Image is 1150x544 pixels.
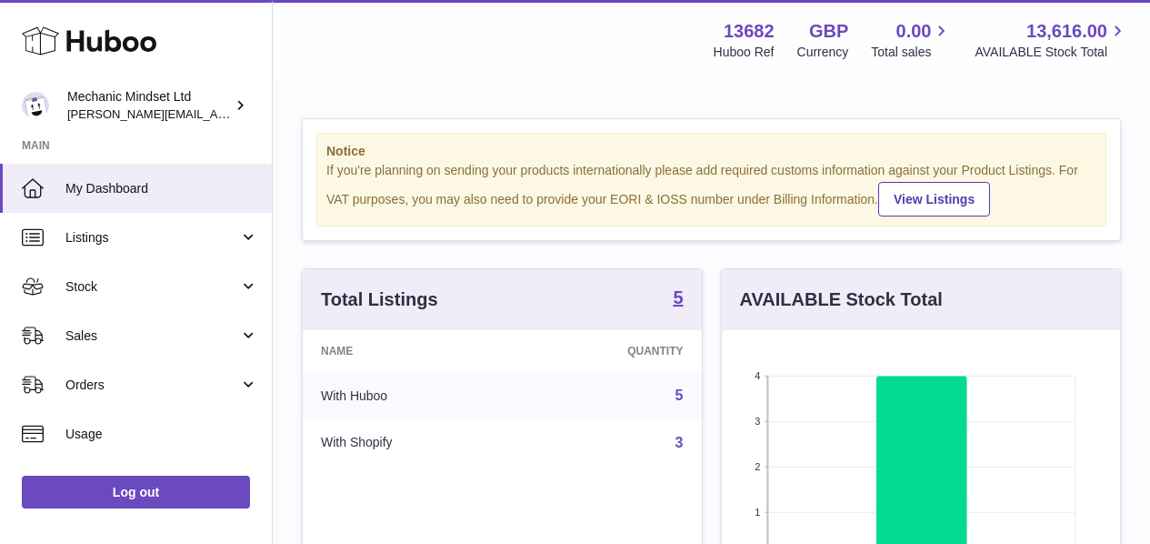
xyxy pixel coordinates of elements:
span: Usage [65,426,258,443]
span: 0.00 [896,19,932,44]
th: Name [303,330,517,372]
div: Mechanic Mindset Ltd [67,88,231,123]
img: jelaine@mechanicmindset.com [22,92,49,119]
span: My Dashboard [65,180,258,197]
text: 3 [755,416,760,427]
span: Listings [65,229,239,247]
span: Sales [65,327,239,345]
a: 0.00 Total sales [871,19,952,61]
strong: 13682 [724,19,775,44]
th: Quantity [517,330,701,372]
td: With Huboo [303,372,517,419]
a: Log out [22,476,250,509]
div: If you're planning on sending your products internationally please add required customs informati... [326,162,1096,217]
span: Orders [65,377,239,394]
text: 2 [755,461,760,472]
strong: GBP [809,19,848,44]
h3: AVAILABLE Stock Total [740,287,943,312]
span: Stock [65,278,239,296]
div: Currency [797,44,849,61]
strong: Notice [326,143,1096,160]
span: [PERSON_NAME][EMAIL_ADDRESS][DOMAIN_NAME] [67,106,365,121]
span: 13,616.00 [1026,19,1107,44]
div: Huboo Ref [714,44,775,61]
a: 13,616.00 AVAILABLE Stock Total [975,19,1128,61]
span: AVAILABLE Stock Total [975,44,1128,61]
a: View Listings [878,182,990,217]
text: 1 [755,507,760,518]
a: 3 [675,435,684,450]
text: 4 [755,370,760,381]
h3: Total Listings [321,287,438,312]
strong: 5 [673,288,683,307]
td: With Shopify [303,419,517,467]
span: Total sales [871,44,952,61]
a: 5 [673,288,683,310]
a: 5 [675,388,684,403]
